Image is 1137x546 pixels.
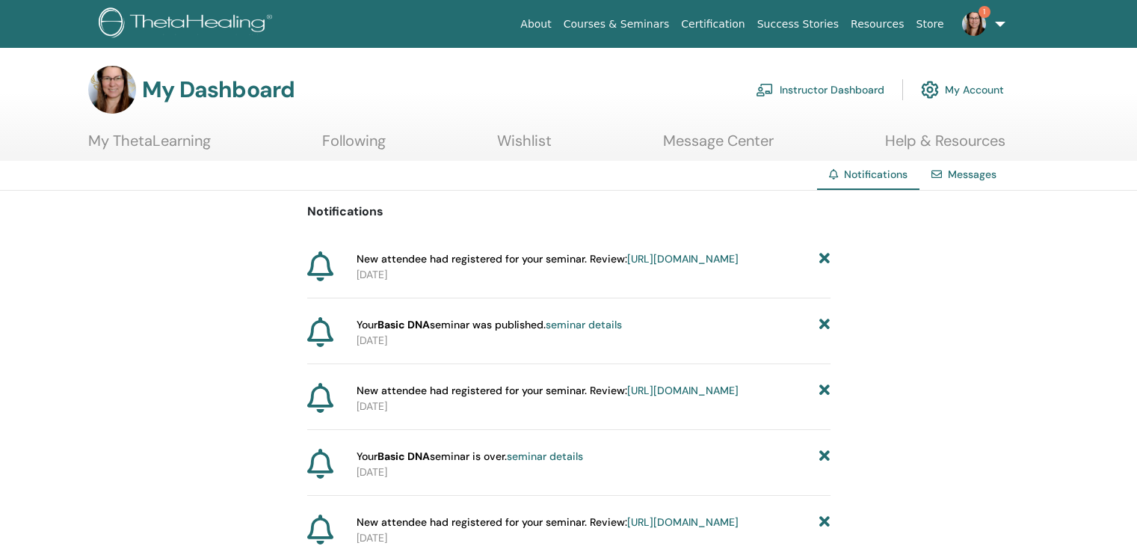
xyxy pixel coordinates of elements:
a: Instructor Dashboard [756,73,884,106]
a: About [514,10,557,38]
span: Your seminar was published. [357,317,622,333]
p: [DATE] [357,399,831,414]
a: My ThetaLearning [88,132,211,161]
span: New attendee had registered for your seminar. Review: [357,383,739,399]
span: 1 [979,6,990,18]
a: My Account [921,73,1004,106]
img: default.jpg [962,12,986,36]
a: Success Stories [751,10,845,38]
a: [URL][DOMAIN_NAME] [627,252,739,266]
a: seminar details [507,450,583,463]
strong: Basic DNA [378,450,430,463]
a: Message Center [663,132,774,161]
span: New attendee had registered for your seminar. Review: [357,251,739,267]
p: [DATE] [357,333,831,349]
a: Following [322,132,386,161]
h3: My Dashboard [142,76,295,103]
a: seminar details [546,318,622,331]
a: [URL][DOMAIN_NAME] [627,384,739,397]
span: Your seminar is over. [357,449,583,464]
strong: Basic DNA [378,318,430,331]
a: Messages [948,168,996,181]
p: [DATE] [357,530,831,546]
img: default.jpg [88,66,136,114]
span: Notifications [844,168,908,181]
p: [DATE] [357,464,831,480]
a: Wishlist [497,132,552,161]
a: Store [910,10,950,38]
p: [DATE] [357,267,831,283]
img: chalkboard-teacher.svg [756,83,774,96]
a: Help & Resources [885,132,1005,161]
span: New attendee had registered for your seminar. Review: [357,515,739,530]
p: Notifications [307,203,831,221]
a: Resources [845,10,910,38]
a: [URL][DOMAIN_NAME] [627,515,739,529]
a: Certification [675,10,751,38]
img: cog.svg [921,77,939,102]
img: logo.png [99,7,277,41]
a: Courses & Seminars [558,10,676,38]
